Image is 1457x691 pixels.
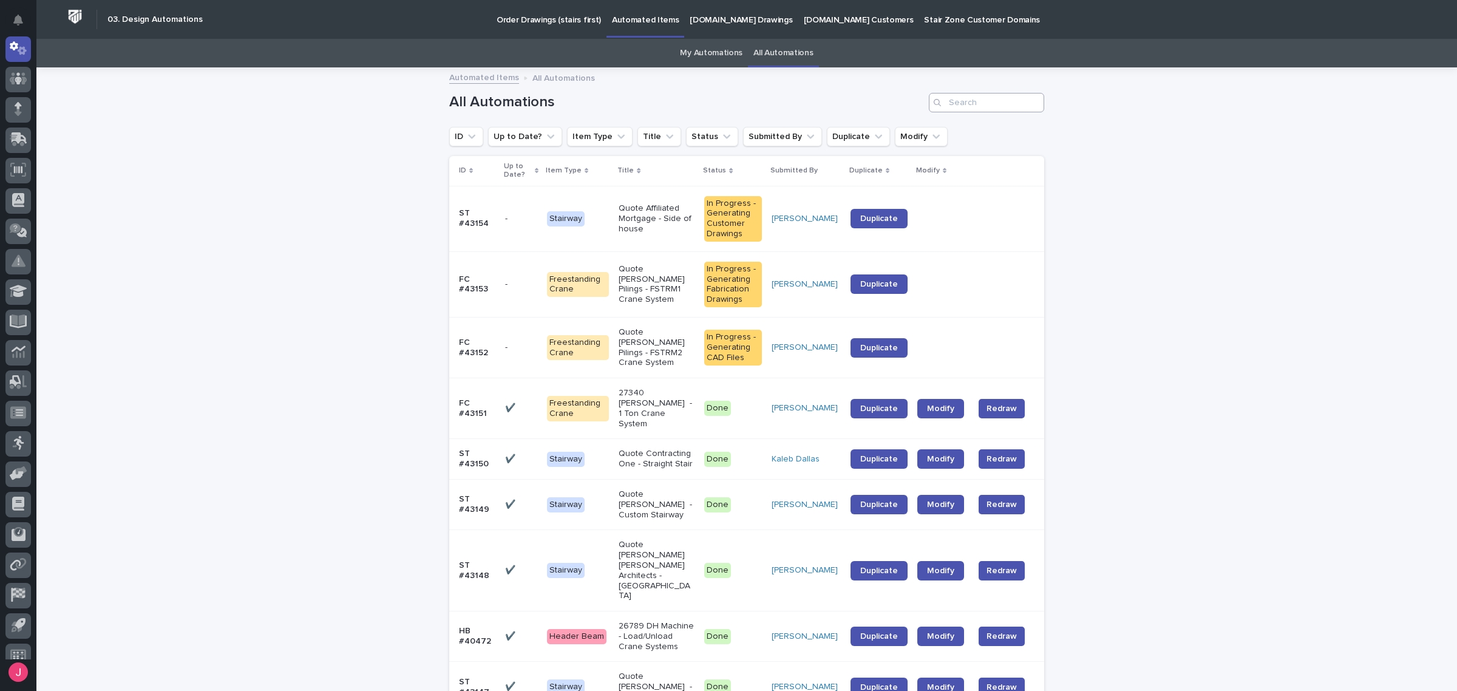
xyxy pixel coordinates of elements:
button: Notifications [5,7,31,33]
a: Kaleb Dallas [772,454,820,465]
a: Duplicate [851,399,908,418]
tr: ST #43148✔️✔️ StairwayQuote [PERSON_NAME] [PERSON_NAME] Architects - [GEOGRAPHIC_DATA]Done[PERSON... [449,530,1044,611]
button: Title [637,127,681,146]
p: ST #43149 [459,494,495,515]
a: Modify [917,399,964,418]
p: - [505,211,510,224]
span: Modify [927,404,954,413]
div: Stairway [547,452,585,467]
span: Redraw [987,403,1017,415]
p: Quote Affiliated Mortgage - Side of house [619,203,695,234]
p: FC #43151 [459,398,495,419]
span: Duplicate [860,280,898,288]
h2: 03. Design Automations [107,15,203,25]
tr: HB #40472✔️✔️ Header Beam26789 DH Machine - Load/Unload Crane SystemsDone[PERSON_NAME] DuplicateM... [449,611,1044,662]
a: Duplicate [851,561,908,580]
button: Redraw [979,627,1025,646]
button: Item Type [567,127,633,146]
span: Duplicate [860,455,898,463]
button: Redraw [979,449,1025,469]
p: ST #43154 [459,208,495,229]
p: - [505,340,510,353]
p: ✔️ [505,401,518,414]
span: Duplicate [860,344,898,352]
button: Redraw [979,561,1025,580]
a: Duplicate [851,209,908,228]
a: Duplicate [851,495,908,514]
p: ✔️ [505,629,518,642]
a: [PERSON_NAME] [772,631,838,642]
tr: ST #43154-- StairwayQuote Affiliated Mortgage - Side of houseIn Progress - Generating Customer Dr... [449,186,1044,251]
a: Modify [917,627,964,646]
p: Status [703,164,726,177]
a: [PERSON_NAME] [772,214,838,224]
a: Duplicate [851,627,908,646]
span: Modify [927,632,954,641]
p: Modify [916,164,940,177]
p: Quote [PERSON_NAME] - Custom Stairway [619,489,695,520]
div: Freestanding Crane [547,272,609,298]
span: Modify [927,567,954,575]
a: [PERSON_NAME] [772,565,838,576]
span: Redraw [987,453,1017,465]
a: Duplicate [851,449,908,469]
p: FC #43153 [459,274,495,295]
a: [PERSON_NAME] [772,342,838,353]
p: ✔️ [505,452,518,465]
p: Quote [PERSON_NAME] Pilings - FSTRM2 Crane System [619,327,695,368]
span: Duplicate [860,404,898,413]
a: [PERSON_NAME] [772,500,838,510]
a: Modify [917,449,964,469]
tr: ST #43149✔️✔️ StairwayQuote [PERSON_NAME] - Custom StairwayDone[PERSON_NAME] DuplicateModifyRedraw [449,479,1044,529]
p: Quote [PERSON_NAME] Pilings - FSTRM1 Crane System [619,264,695,305]
button: Redraw [979,495,1025,514]
tr: FC #43152-- Freestanding CraneQuote [PERSON_NAME] Pilings - FSTRM2 Crane SystemIn Progress - Gene... [449,317,1044,378]
tr: FC #43153-- Freestanding CraneQuote [PERSON_NAME] Pilings - FSTRM1 Crane SystemIn Progress - Gene... [449,251,1044,317]
div: Stairway [547,563,585,578]
p: Duplicate [849,164,883,177]
div: Notifications [15,15,31,34]
div: Done [704,497,731,512]
p: HB #40472 [459,626,495,647]
p: Title [617,164,634,177]
p: 27340 [PERSON_NAME] - 1 Ton Crane System [619,388,695,429]
p: 26789 DH Machine - Load/Unload Crane Systems [619,621,695,652]
button: Duplicate [827,127,890,146]
a: Duplicate [851,338,908,358]
button: Submitted By [743,127,822,146]
a: All Automations [753,39,813,67]
p: ST #43148 [459,560,495,581]
div: Freestanding Crane [547,396,609,421]
p: Item Type [546,164,582,177]
tr: FC #43151✔️✔️ Freestanding Crane27340 [PERSON_NAME] - 1 Ton Crane SystemDone[PERSON_NAME] Duplica... [449,378,1044,439]
img: Workspace Logo [64,5,86,28]
div: Freestanding Crane [547,335,609,361]
span: Modify [927,455,954,463]
span: Redraw [987,499,1017,511]
span: Duplicate [860,632,898,641]
input: Search [929,93,1044,112]
button: users-avatar [5,659,31,685]
div: Stairway [547,497,585,512]
p: All Automations [532,70,595,84]
p: ✔️ [505,563,518,576]
button: Redraw [979,399,1025,418]
a: My Automations [680,39,742,67]
span: Redraw [987,630,1017,642]
a: Automated Items [449,70,519,84]
p: ✔️ [505,497,518,510]
tr: ST #43150✔️✔️ StairwayQuote Contracting One - Straight StairDoneKaleb Dallas DuplicateModifyRedraw [449,439,1044,480]
a: Modify [917,495,964,514]
p: FC #43152 [459,338,495,358]
button: Up to Date? [488,127,562,146]
button: Status [686,127,738,146]
p: Up to Date? [504,160,532,182]
a: [PERSON_NAME] [772,403,838,414]
span: Duplicate [860,567,898,575]
a: Duplicate [851,274,908,294]
p: ID [459,164,466,177]
h1: All Automations [449,94,924,111]
button: Modify [895,127,948,146]
a: [PERSON_NAME] [772,279,838,290]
